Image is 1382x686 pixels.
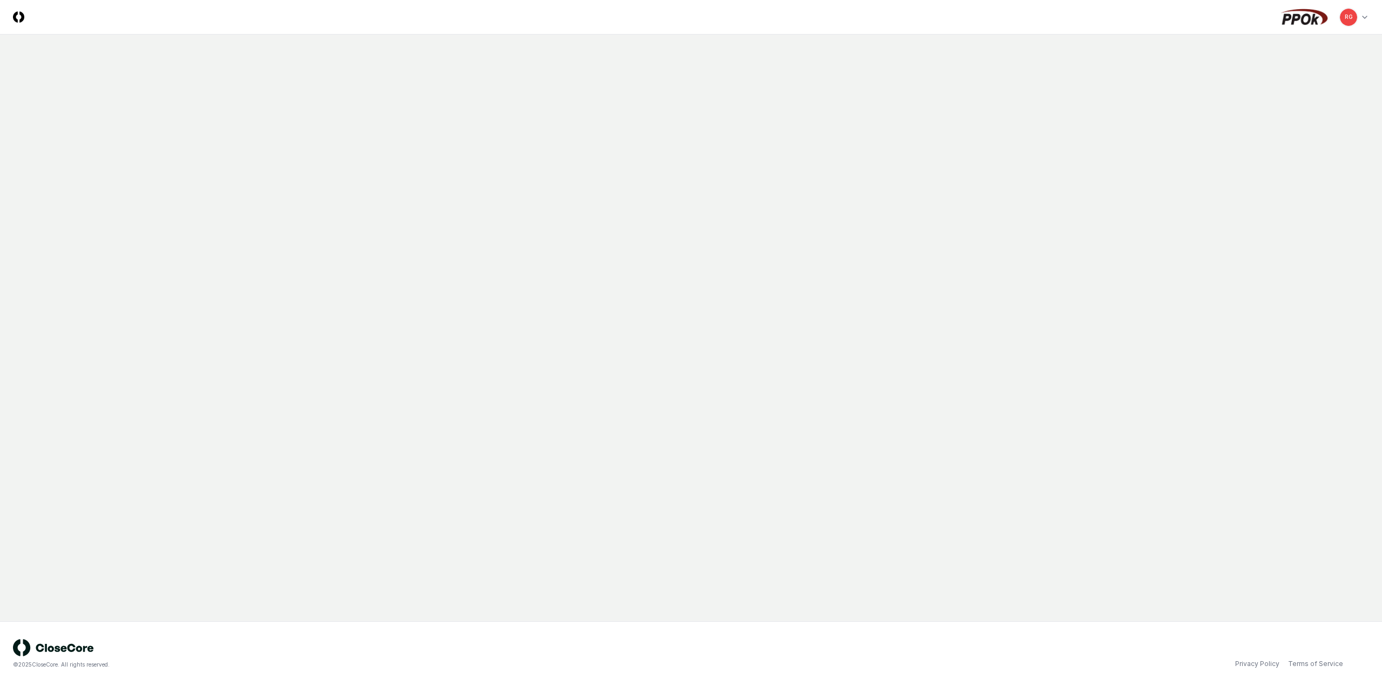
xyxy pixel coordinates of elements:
[13,661,691,669] div: © 2025 CloseCore. All rights reserved.
[1278,9,1330,26] img: PPOk logo
[1235,659,1279,669] a: Privacy Policy
[1345,13,1353,21] span: RG
[13,11,24,23] img: Logo
[1339,8,1358,27] button: RG
[13,639,94,656] img: logo
[1288,659,1343,669] a: Terms of Service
